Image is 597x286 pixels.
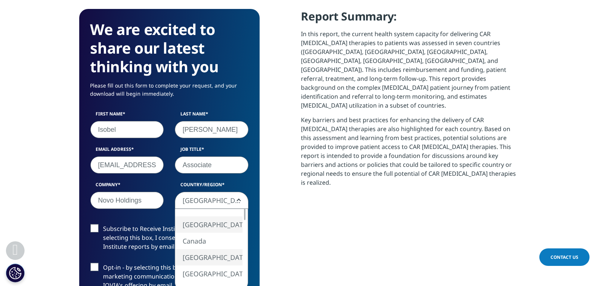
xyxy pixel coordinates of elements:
label: Email Address [90,146,164,156]
label: Last Name [175,111,248,121]
span: United States [175,192,248,209]
span: United States [175,192,248,209]
h3: We are excited to share our latest thinking with you [90,20,248,76]
li: [GEOGRAPHIC_DATA] [175,216,243,233]
h4: Report Summary: [301,9,518,29]
button: Cookies Settings [6,264,25,282]
p: Please fill out this form to complete your request, and your download will begin immediately. [90,82,248,104]
label: Job Title [175,146,248,156]
label: Subscribe to Receive Institute Reports - by selecting this box, I consent to receiving IQVIA Inst... [90,224,248,255]
p: Key barriers and best practices for enhancing the delivery of CAR [MEDICAL_DATA] therapies are al... [301,115,518,193]
li: Canada [175,233,243,249]
label: Country/Region [175,181,248,192]
label: Company [90,181,164,192]
span: Contact Us [551,254,578,260]
a: Contact Us [539,248,590,266]
li: [GEOGRAPHIC_DATA] [175,249,243,266]
li: [GEOGRAPHIC_DATA] [175,266,243,282]
label: First Name [90,111,164,121]
p: In this report, the current health system capacity for delivering CAR [MEDICAL_DATA] therapies to... [301,29,518,115]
